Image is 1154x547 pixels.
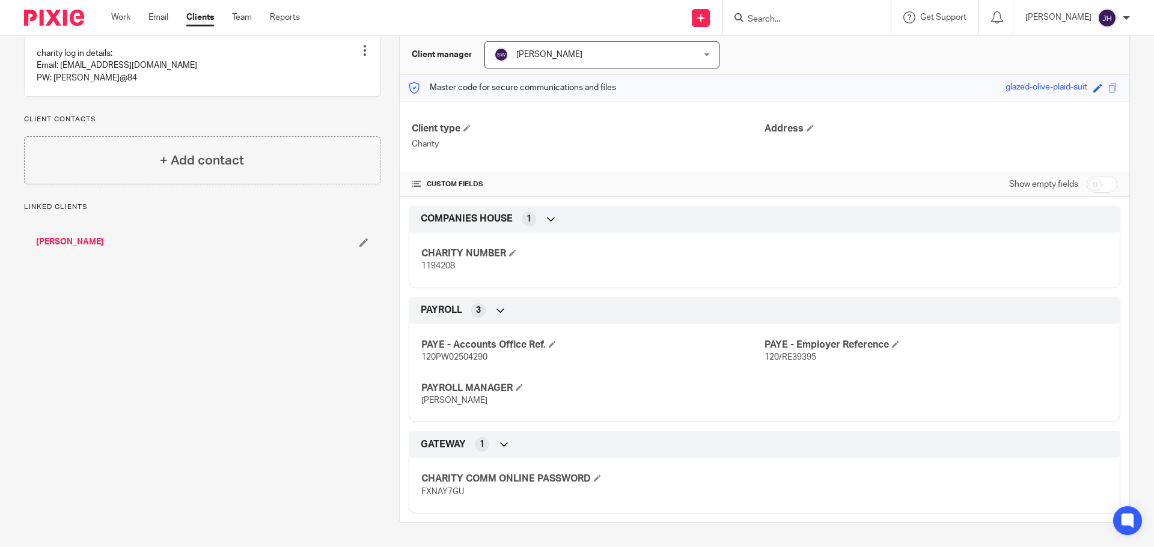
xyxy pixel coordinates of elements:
[746,14,855,25] input: Search
[421,488,464,496] span: FXNAY7GU
[24,202,380,212] p: Linked clients
[409,82,616,94] p: Master code for secure communications and files
[24,10,84,26] img: Pixie
[36,236,104,248] a: [PERSON_NAME]
[421,247,765,260] h4: CHARITY NUMBER
[421,339,765,351] h4: PAYE - Accounts Office Ref.
[186,11,214,23] a: Clients
[421,304,462,316] span: PAYROLL
[270,11,300,23] a: Reports
[421,382,765,394] h4: PAYROLL MANAGER
[421,213,513,225] span: COMPANIES HOUSE
[421,353,487,361] span: 120PW02504290
[232,11,252,23] a: Team
[421,438,466,451] span: GATEWAY
[1006,81,1087,95] div: glazed-olive-plaid-suit
[412,49,472,61] h3: Client manager
[412,122,765,135] h4: Client type
[1009,178,1078,190] label: Show empty fields
[765,353,816,361] span: 120/RE39395
[160,151,244,170] h4: + Add contact
[920,13,966,22] span: Get Support
[148,11,168,23] a: Email
[765,122,1117,135] h4: Address
[421,396,487,405] span: [PERSON_NAME]
[421,473,765,485] h4: CHARITY COMM ONLINE PASSWORD
[765,339,1108,351] h4: PAYE - Employer Reference
[476,304,481,316] span: 3
[1098,8,1117,28] img: svg%3E
[412,138,765,150] p: Charity
[24,115,380,124] p: Client contacts
[111,11,130,23] a: Work
[412,180,765,189] h4: CUSTOM FIELDS
[527,213,531,225] span: 1
[480,438,484,450] span: 1
[1025,11,1091,23] p: [PERSON_NAME]
[421,262,455,270] span: 1194208
[516,50,582,59] span: [PERSON_NAME]
[494,47,508,62] img: svg%3E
